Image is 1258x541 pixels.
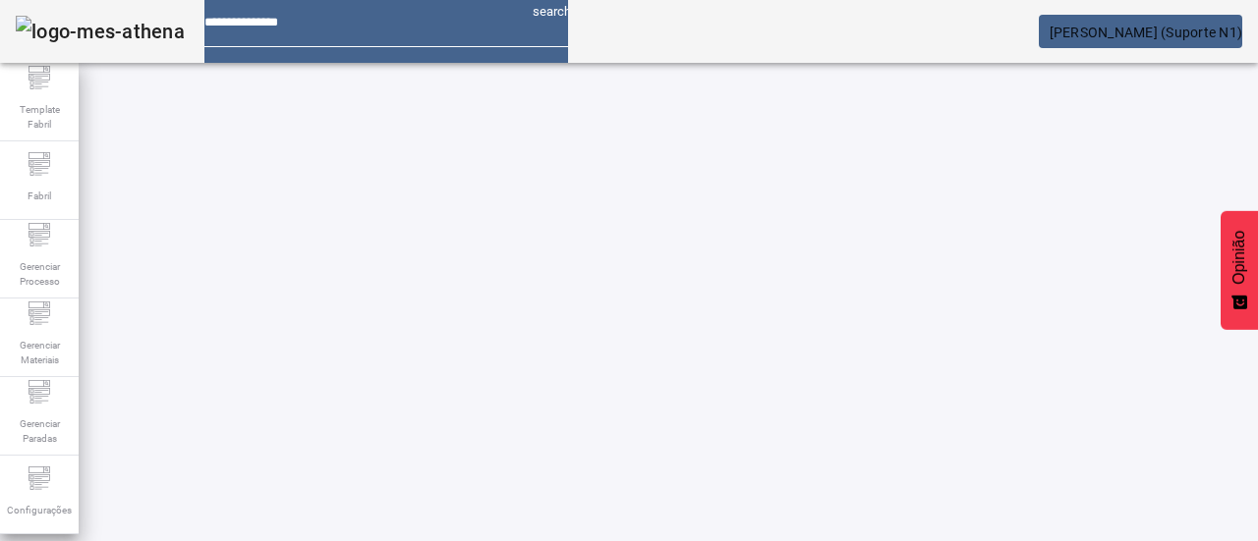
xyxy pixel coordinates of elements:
button: Feedback - Mostrar pesquisa [1221,211,1258,330]
span: Configurações [1,497,78,523]
span: Fabril [22,183,57,209]
img: logo-mes-athena [16,16,185,47]
span: Gerenciar Processo [10,253,69,295]
span: [PERSON_NAME] (Suporte N1) [1050,25,1243,40]
span: Gerenciar Paradas [10,410,69,452]
span: Gerenciar Materiais [10,332,69,373]
font: Opinião [1230,231,1247,285]
span: Template Fabril [10,96,69,137]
